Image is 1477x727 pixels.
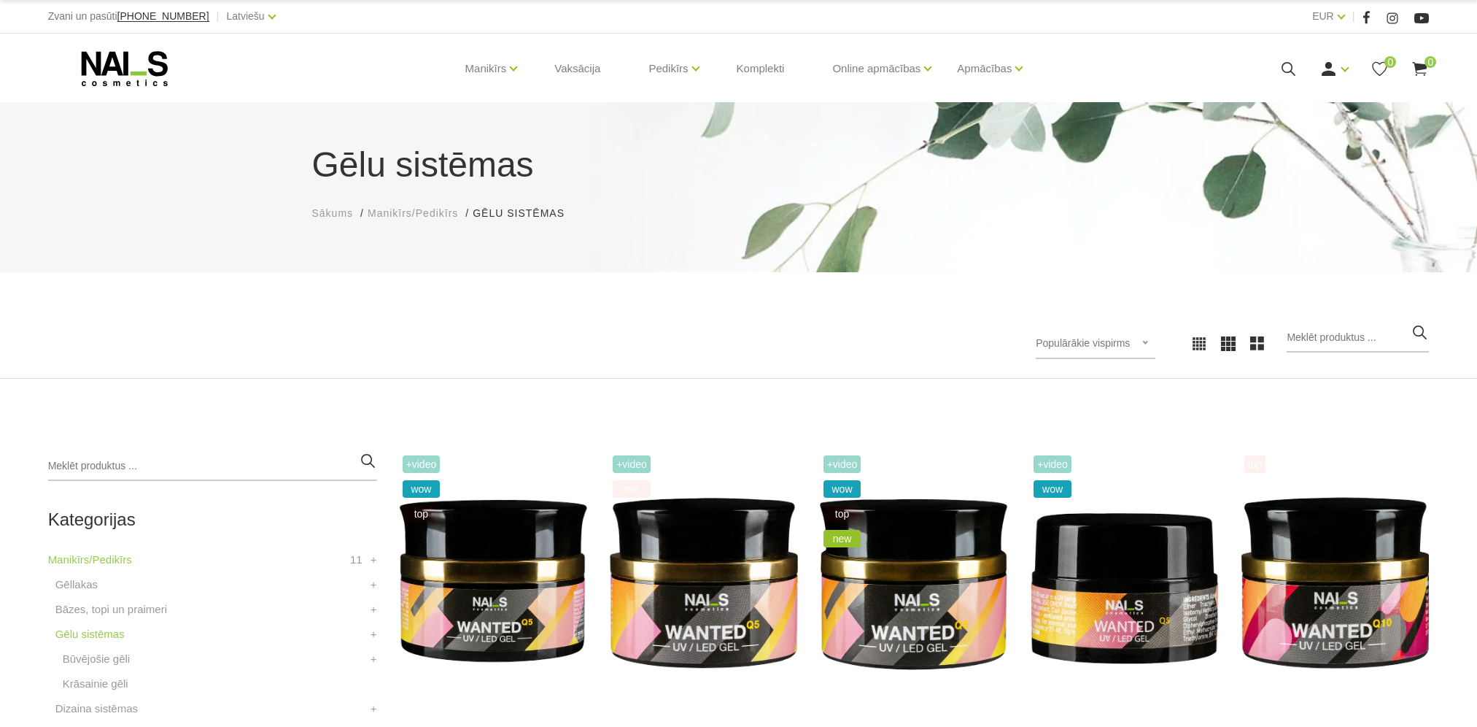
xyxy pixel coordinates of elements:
[403,505,441,523] span: top
[543,34,612,104] a: Vaksācija
[1034,455,1071,473] span: +Video
[63,650,131,668] a: Būvējošie gēli
[55,601,167,618] a: Bāzes, topi un praimeri
[1411,60,1429,78] a: 0
[613,480,651,498] span: top
[1030,452,1219,712] img: Gels WANTED NAILS cosmetics tehniķu komanda ir radījusi gelu, kas ilgi jau ir katra meistara mekl...
[55,626,125,643] a: Gēlu sistēmas
[823,505,861,523] span: top
[48,551,132,569] a: Manikīrs/Pedikīrs
[63,675,128,693] a: Krāsainie gēli
[1241,452,1430,712] img: Gels WANTED NAILS cosmetics tehniķu komanda ir radījusi gelu, kas ilgi jau ir katra meistara mekl...
[823,530,861,547] span: new
[725,34,796,104] a: Komplekti
[820,452,1009,712] img: Gels WANTED NAILS cosmetics tehniķu komanda ir radījusi gelu, kas ilgi jau ir katra meistara mekl...
[1034,480,1071,498] span: wow
[832,39,920,98] a: Online apmācības
[312,139,1166,191] h1: Gēlu sistēmas
[312,207,354,219] span: Sākums
[368,206,458,221] a: Manikīrs/Pedikīrs
[403,480,441,498] span: wow
[117,10,209,22] span: [PHONE_NUMBER]
[371,626,377,643] a: +
[371,601,377,618] a: +
[368,207,458,219] span: Manikīrs/Pedikīrs
[1371,60,1389,78] a: 0
[1424,56,1436,68] span: 0
[371,576,377,593] a: +
[1287,323,1429,353] input: Meklēt produktus ...
[117,11,209,22] a: [PHONE_NUMBER]
[648,39,688,98] a: Pedikīrs
[823,455,861,473] span: +Video
[217,7,220,26] span: |
[312,206,354,221] a: Sākums
[957,39,1012,98] a: Apmācības
[55,700,138,718] a: Dizaina sistēmas
[399,452,588,712] img: Gels WANTED NAILS cosmetics tehniķu komanda ir radījusi gelu, kas ilgi jau ir katra meistara mekl...
[55,576,98,593] a: Gēllakas
[609,452,798,712] img: Gels WANTED NAILS cosmetics tehniķu komanda ir radījusi gelu, kas ilgi jau ir katra meistara mekl...
[350,551,363,569] span: 11
[1312,7,1334,25] a: EUR
[48,7,209,26] div: Zvani un pasūti
[403,455,441,473] span: +Video
[1244,455,1265,473] span: top
[227,7,265,25] a: Latviešu
[48,510,377,529] h2: Kategorijas
[48,452,377,481] input: Meklēt produktus ...
[371,700,377,718] a: +
[613,455,651,473] span: +Video
[1352,7,1355,26] span: |
[1036,337,1130,349] span: Populārākie vispirms
[823,480,861,498] span: wow
[465,39,507,98] a: Manikīrs
[371,551,377,569] a: +
[1384,56,1396,68] span: 0
[473,206,579,221] li: Gēlu sistēmas
[371,650,377,668] a: +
